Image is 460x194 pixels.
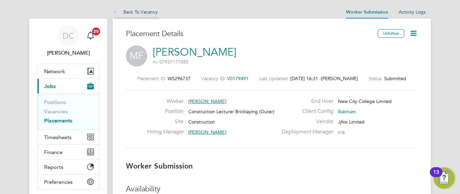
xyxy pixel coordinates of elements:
[37,93,99,129] div: Jobs
[126,162,193,170] b: Worker Submission
[37,64,99,78] button: Network
[278,98,333,105] label: End Hirer
[44,149,63,155] span: Finance
[369,75,381,81] label: Status
[227,75,249,81] span: V0179491
[63,31,74,40] span: DC
[37,130,99,144] button: Timesheets
[147,108,184,115] label: Position
[44,164,63,170] span: Reports
[188,129,226,135] span: [PERSON_NAME]
[338,109,356,115] span: Rainham
[37,79,99,93] button: Jobs
[338,129,345,135] span: n/a
[44,108,68,115] a: Vacancies
[37,160,99,174] button: Reports
[188,109,274,115] span: Construction Lecturer Bricklaying (Outer)
[338,98,392,104] span: New City College Limited
[44,68,65,74] span: Network
[37,145,99,159] button: Finance
[259,75,288,81] label: Last Updated
[113,9,158,15] a: Back To Vacancy
[147,128,184,135] label: Hiring Manager
[338,119,365,125] span: Jjfox Limited
[188,119,215,125] span: Construction
[168,75,191,81] span: WS296737
[278,108,333,115] label: Client Config
[290,75,321,81] span: [DATE] 16:31 -
[278,118,333,125] label: Vendor
[399,9,426,15] a: Activity Logs
[126,29,373,39] h3: Placement Details
[433,168,455,189] button: Open Resource Center, 13 new notifications
[433,172,439,181] div: 13
[44,134,72,140] span: Timesheets
[153,59,189,65] span: m: 07937177085
[153,46,236,59] a: [PERSON_NAME]
[37,174,99,189] button: Preferences
[384,75,406,81] span: Submitted
[44,118,72,124] a: Placements
[37,49,99,57] span: Dan Clarke
[147,98,184,105] label: Worker
[137,75,165,81] label: Placement ID
[44,83,56,89] span: Jobs
[201,75,224,81] label: Vacancy ID
[346,9,388,15] a: Worker Submission
[147,118,184,125] label: Site
[92,27,100,35] span: 20
[84,25,97,46] a: 20
[278,128,333,135] label: Deployment Manager
[378,29,404,38] button: Unfollow
[188,98,226,104] span: [PERSON_NAME]
[321,75,358,81] span: [PERSON_NAME]
[126,45,147,67] span: MF
[44,179,73,185] span: Preferences
[37,25,99,57] a: DC[PERSON_NAME]
[44,99,66,105] a: Positions
[126,184,418,194] h3: Availability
